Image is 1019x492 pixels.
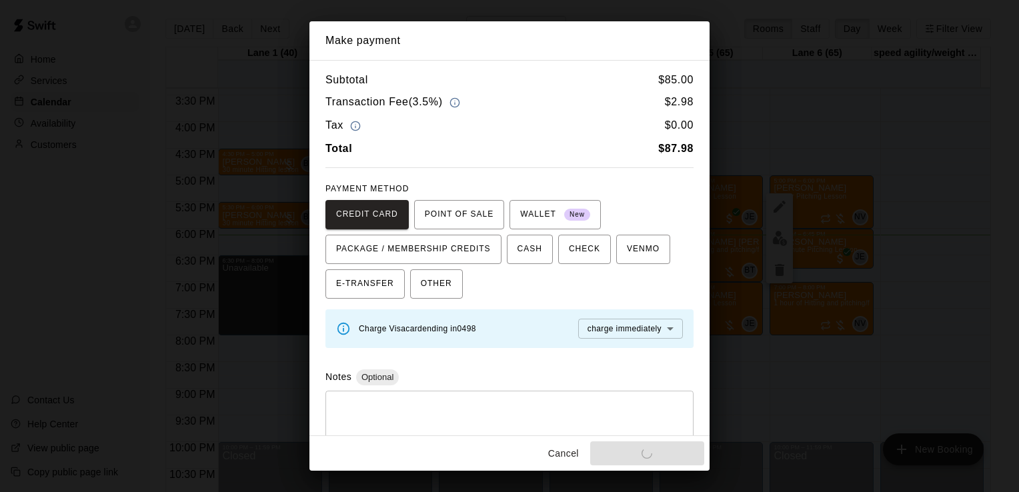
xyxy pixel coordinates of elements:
span: OTHER [421,273,452,295]
span: PAYMENT METHOD [325,184,409,193]
span: charge immediately [588,324,662,333]
b: $ 87.98 [658,143,694,154]
label: Notes [325,371,351,382]
h6: $ 2.98 [665,93,694,111]
button: VENMO [616,235,670,264]
button: PACKAGE / MEMBERSHIP CREDITS [325,235,501,264]
span: CASH [518,239,542,260]
button: OTHER [410,269,463,299]
button: POINT OF SALE [414,200,504,229]
span: Charge Visa card ending in 0498 [359,324,476,333]
button: E-TRANSFER [325,269,405,299]
b: Total [325,143,352,154]
button: CHECK [558,235,611,264]
h2: Make payment [309,21,710,60]
span: CREDIT CARD [336,204,398,225]
span: E-TRANSFER [336,273,394,295]
button: CASH [507,235,553,264]
span: Optional [356,372,399,382]
button: Cancel [542,441,585,466]
button: WALLET New [510,200,601,229]
h6: $ 0.00 [665,117,694,135]
button: CREDIT CARD [325,200,409,229]
h6: Transaction Fee ( 3.5% ) [325,93,463,111]
span: VENMO [627,239,660,260]
span: POINT OF SALE [425,204,493,225]
h6: Subtotal [325,71,368,89]
h6: $ 85.00 [658,71,694,89]
span: WALLET [520,204,590,225]
h6: Tax [325,117,364,135]
span: PACKAGE / MEMBERSHIP CREDITS [336,239,491,260]
span: New [564,206,590,224]
span: CHECK [569,239,600,260]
